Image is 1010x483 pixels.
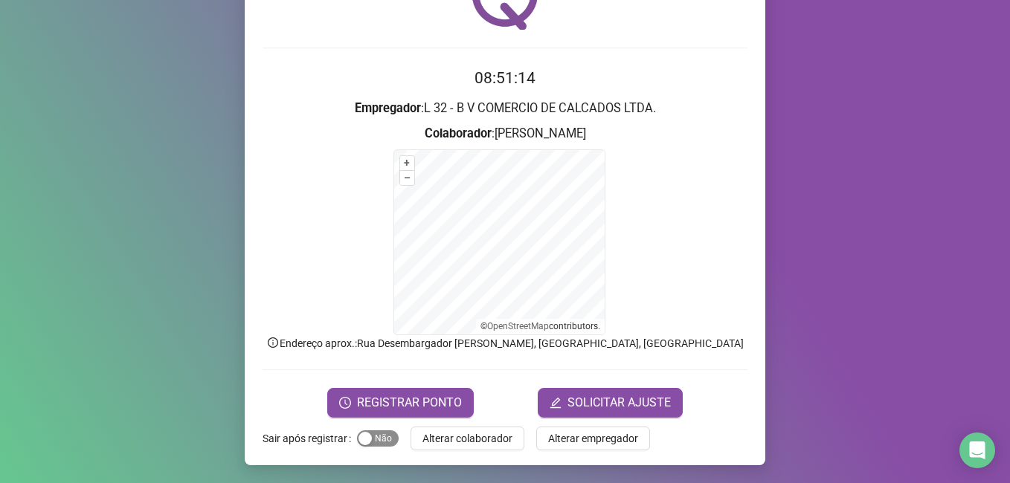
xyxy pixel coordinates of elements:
[536,427,650,450] button: Alterar empregador
[959,432,995,468] div: Open Intercom Messenger
[425,126,492,140] strong: Colaborador
[263,427,357,450] label: Sair após registrar
[327,388,474,418] button: REGISTRAR PONTO
[487,321,549,331] a: OpenStreetMap
[548,430,638,447] span: Alterar empregador
[400,171,414,185] button: –
[357,394,462,412] span: REGISTRAR PONTO
[567,394,671,412] span: SOLICITAR AJUSTE
[339,397,351,409] span: clock-circle
[355,101,421,115] strong: Empregador
[475,69,535,87] time: 08:51:14
[263,99,747,118] h3: : L 32 - B V COMERCIO DE CALCADOS LTDA.
[411,427,524,450] button: Alterar colaborador
[550,397,562,409] span: edit
[266,336,280,349] span: info-circle
[263,124,747,143] h3: : [PERSON_NAME]
[263,335,747,351] p: Endereço aprox. : Rua Desembargador [PERSON_NAME], [GEOGRAPHIC_DATA], [GEOGRAPHIC_DATA]
[538,388,683,418] button: editSOLICITAR AJUSTE
[400,156,414,170] button: +
[422,430,512,447] span: Alterar colaborador
[480,321,600,331] li: © contributors.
